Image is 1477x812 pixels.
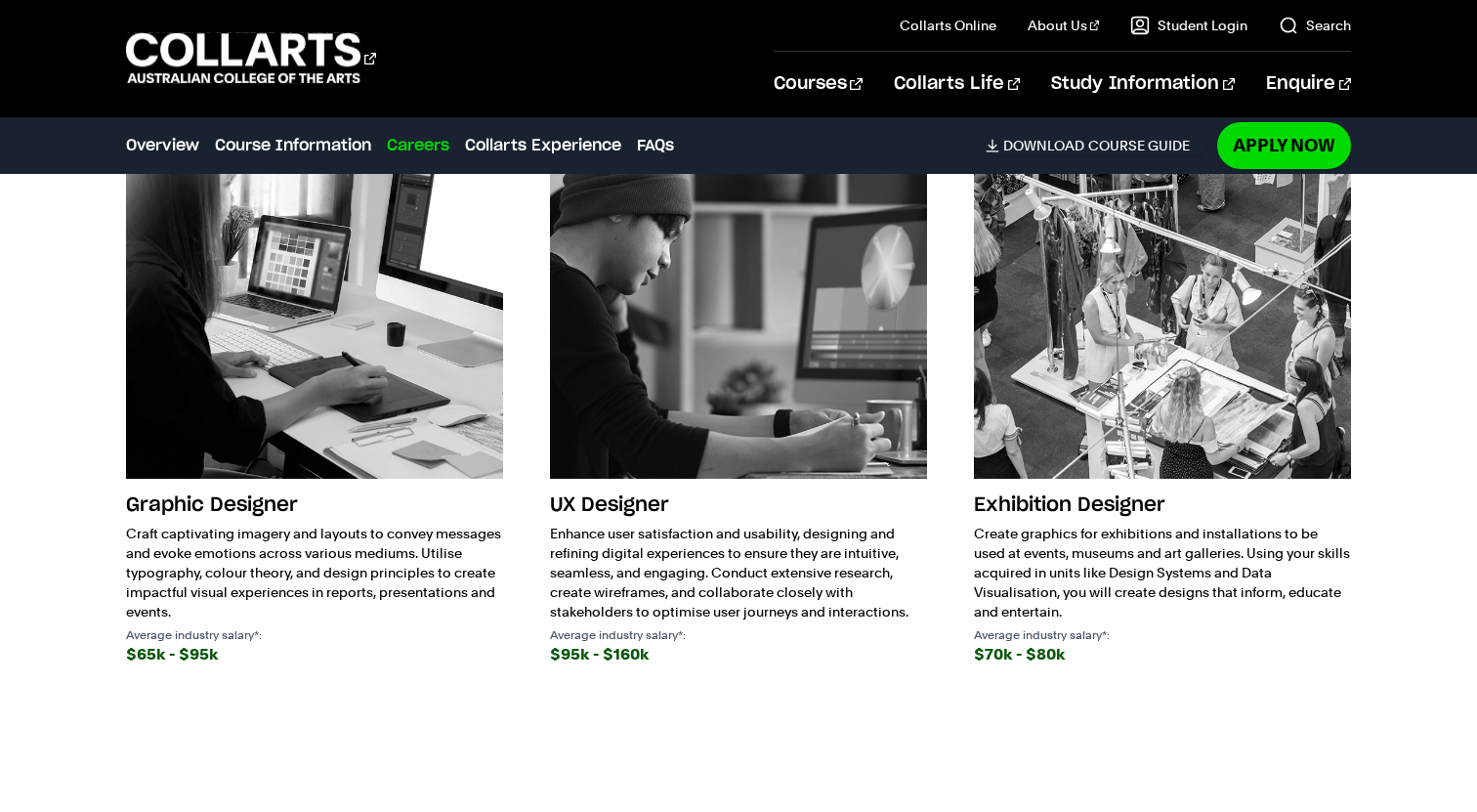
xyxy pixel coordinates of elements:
[215,134,371,157] a: Course Information
[974,629,1351,641] p: Average industry salary*:
[774,52,863,116] a: Courses
[894,52,1020,116] a: Collarts Life
[900,16,996,35] a: Collarts Online
[1028,16,1100,35] a: About Us
[637,134,674,157] a: FAQs
[1130,16,1247,35] a: Student Login
[465,134,621,157] a: Collarts Experience
[387,134,449,157] a: Careers
[126,30,376,86] div: Go to homepage
[550,487,927,524] h3: UX Designer
[974,641,1351,668] div: $70k - $80k
[1051,52,1235,116] a: Study Information
[974,487,1351,524] h3: Exhibition Designer
[550,641,927,668] div: $95k - $160k
[126,487,503,524] h3: Graphic Designer
[1003,137,1084,154] span: Download
[1279,16,1351,35] a: Search
[126,641,503,668] div: $65k - $95k
[550,524,927,621] p: Enhance user satisfaction and usability, designing and refining digital experiences to ensure the...
[986,137,1205,154] a: DownloadCourse Guide
[126,134,199,157] a: Overview
[550,629,927,641] p: Average industry salary*:
[126,524,503,621] p: Craft captivating imagery and layouts to convey messages and evoke emotions across various medium...
[974,524,1351,621] p: Create graphics for exhibitions and installations to be used at events, museums and art galleries...
[126,629,503,641] p: Average industry salary*:
[1217,122,1351,168] a: Apply Now
[1266,52,1351,116] a: Enquire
